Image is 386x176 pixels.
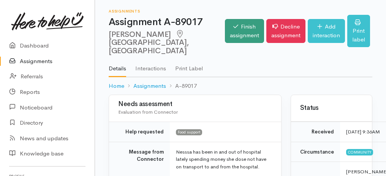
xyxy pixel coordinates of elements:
a: Details [109,55,126,77]
a: Finish assignment [225,19,264,43]
span: [GEOGRAPHIC_DATA], [GEOGRAPHIC_DATA] [109,29,189,55]
td: Circumstance [291,142,340,162]
span: Food support [176,129,202,135]
a: Print label [347,15,370,48]
a: Print Label [175,55,203,76]
a: Add interaction [308,19,345,43]
h2: [PERSON_NAME] [109,30,225,55]
a: Decline assignment [266,19,305,43]
a: Home [109,82,124,90]
h3: Needs assessment [118,101,272,108]
span: Evaluation from Connector [118,109,178,115]
h3: Status [300,105,363,112]
a: Interactions [135,55,166,76]
td: Received [291,122,340,142]
span: Community [346,149,373,155]
li: A-89017 [166,82,197,90]
a: Assignments [133,82,166,90]
p: Nesssa has been in and out of hospital lately spending money she dose not have on transport to an... [176,148,272,171]
nav: breadcrumb [109,77,372,95]
time: [DATE] 9:36AM [346,128,380,135]
td: Help requested [109,122,170,142]
h1: Assignment A-89017 [109,17,225,28]
h6: Assignments [109,9,225,13]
